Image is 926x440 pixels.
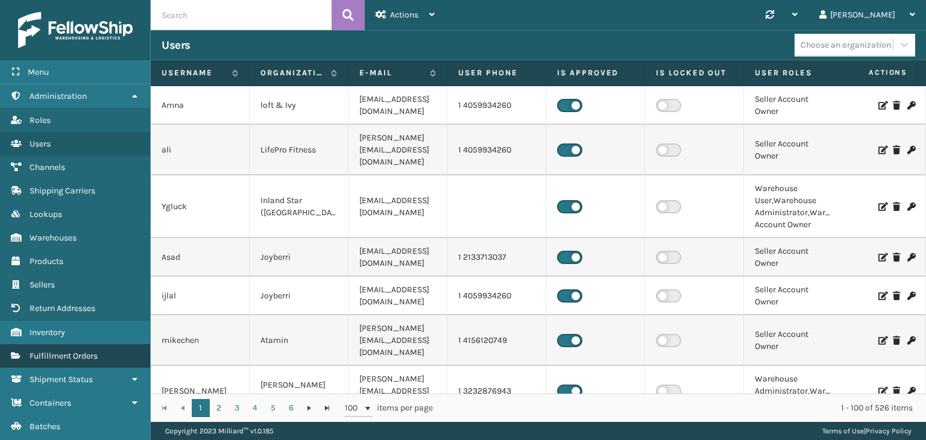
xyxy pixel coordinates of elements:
[744,315,843,366] td: Seller Account Owner
[755,68,831,78] label: User Roles
[447,86,546,125] td: 1 4059934260
[893,292,900,300] i: Delete
[210,399,228,417] a: 2
[907,203,915,211] i: Change Password
[893,387,900,395] i: Delete
[30,186,95,196] span: Shipping Carriers
[345,402,363,414] span: 100
[557,68,634,78] label: Is Approved
[822,422,912,440] div: |
[151,238,250,277] td: Asad
[151,315,250,366] td: mikechen
[447,366,546,416] td: 1 3232876943
[447,277,546,315] td: 1 4059934260
[246,399,264,417] a: 4
[831,63,915,83] span: Actions
[151,125,250,175] td: ali
[878,336,886,345] i: Edit
[878,146,886,154] i: Edit
[323,403,332,413] span: Go to the last page
[348,315,447,366] td: [PERSON_NAME][EMAIL_ADDRESS][DOMAIN_NAME]
[30,91,87,101] span: Administration
[260,68,325,78] label: Organization
[447,238,546,277] td: 1 2133713037
[30,421,60,432] span: Batches
[30,256,63,266] span: Products
[30,374,93,385] span: Shipment Status
[878,253,886,262] i: Edit
[878,203,886,211] i: Edit
[28,67,49,77] span: Menu
[822,427,864,435] a: Terms of Use
[151,277,250,315] td: ijlal
[907,387,915,395] i: Change Password
[318,399,336,417] a: Go to the last page
[165,422,274,440] p: Copyright 2023 Milliard™ v 1.0.185
[878,387,886,395] i: Edit
[30,162,65,172] span: Channels
[744,86,843,125] td: Seller Account Owner
[30,280,55,290] span: Sellers
[250,277,348,315] td: Joyberri
[162,68,226,78] label: Username
[345,399,433,417] span: items per page
[866,427,912,435] a: Privacy Policy
[458,68,535,78] label: User phone
[30,115,51,125] span: Roles
[250,86,348,125] td: loft & Ivy
[18,12,133,48] img: logo
[250,125,348,175] td: LifePro Fitness
[151,86,250,125] td: Amna
[447,125,546,175] td: 1 4059934260
[30,398,71,408] span: Containers
[30,327,65,338] span: Inventory
[250,366,348,416] td: [PERSON_NAME] (Ironlink Logistics)
[878,292,886,300] i: Edit
[907,292,915,300] i: Change Password
[744,175,843,238] td: Warehouse User,Warehouse Administrator,Warehouse Account Owner
[192,399,210,417] a: 1
[893,203,900,211] i: Delete
[893,101,900,110] i: Delete
[348,175,447,238] td: [EMAIL_ADDRESS][DOMAIN_NAME]
[250,315,348,366] td: Atamin
[893,253,900,262] i: Delete
[907,146,915,154] i: Change Password
[348,125,447,175] td: [PERSON_NAME][EMAIL_ADDRESS][DOMAIN_NAME]
[250,238,348,277] td: Joyberri
[151,175,250,238] td: Ygluck
[744,366,843,416] td: Warehouse Administrator,Warehouse Account Owner
[348,366,447,416] td: [PERSON_NAME][EMAIL_ADDRESS][DOMAIN_NAME]
[656,68,732,78] label: Is Locked Out
[348,277,447,315] td: [EMAIL_ADDRESS][DOMAIN_NAME]
[390,10,418,20] span: Actions
[801,39,891,51] div: Choose an organization
[300,399,318,417] a: Go to the next page
[744,277,843,315] td: Seller Account Owner
[744,238,843,277] td: Seller Account Owner
[30,209,62,219] span: Lookups
[348,238,447,277] td: [EMAIL_ADDRESS][DOMAIN_NAME]
[893,336,900,345] i: Delete
[907,253,915,262] i: Change Password
[30,351,98,361] span: Fulfillment Orders
[30,233,77,243] span: Warehouses
[151,366,250,416] td: [PERSON_NAME]
[907,336,915,345] i: Change Password
[162,38,191,52] h3: Users
[447,315,546,366] td: 1 4156120749
[359,68,424,78] label: E-mail
[878,101,886,110] i: Edit
[893,146,900,154] i: Delete
[228,399,246,417] a: 3
[744,125,843,175] td: Seller Account Owner
[250,175,348,238] td: Inland Star ([GEOGRAPHIC_DATA])
[30,303,95,313] span: Return Addresses
[282,399,300,417] a: 6
[907,101,915,110] i: Change Password
[264,399,282,417] a: 5
[304,403,314,413] span: Go to the next page
[348,86,447,125] td: [EMAIL_ADDRESS][DOMAIN_NAME]
[450,402,913,414] div: 1 - 100 of 526 items
[30,139,51,149] span: Users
